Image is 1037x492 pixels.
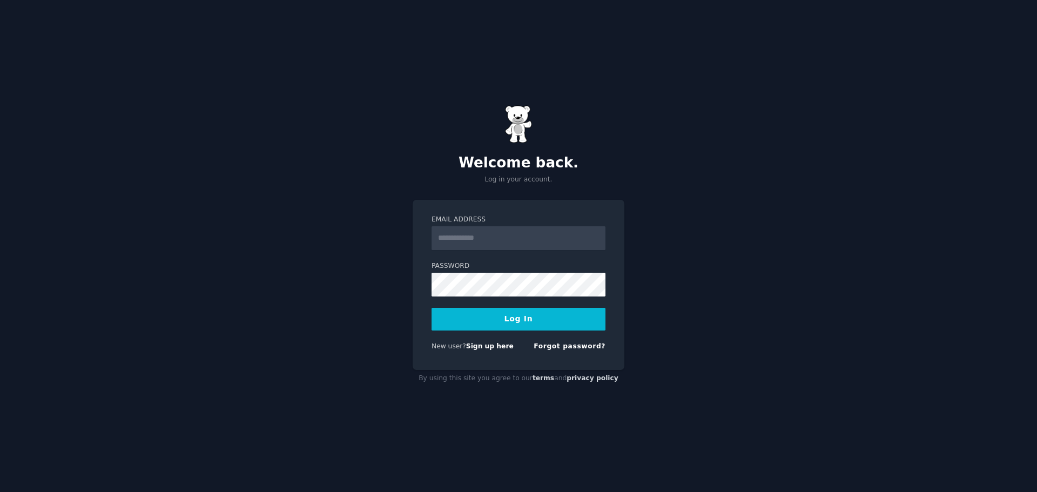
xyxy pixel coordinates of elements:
img: Gummy Bear [505,105,532,143]
label: Password [432,261,605,271]
label: Email Address [432,215,605,225]
div: By using this site you agree to our and [413,370,624,387]
a: terms [533,374,554,382]
span: New user? [432,342,466,350]
a: Forgot password? [534,342,605,350]
p: Log in your account. [413,175,624,185]
a: privacy policy [567,374,618,382]
button: Log In [432,308,605,331]
h2: Welcome back. [413,154,624,172]
a: Sign up here [466,342,514,350]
